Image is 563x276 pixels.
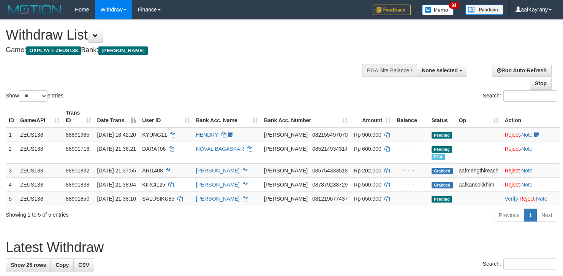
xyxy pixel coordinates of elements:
[142,182,165,188] span: KIRCIL25
[465,5,503,15] img: panduan.png
[17,163,63,177] td: ZEUS138
[264,132,308,138] span: [PERSON_NAME]
[98,46,147,55] span: [PERSON_NAME]
[312,146,348,152] span: Copy 085214934314 to clipboard
[432,182,453,188] span: Grabbed
[530,77,552,90] a: Stop
[139,106,193,128] th: User ID: activate to sort column ascending
[432,168,453,174] span: Grabbed
[196,168,240,174] a: [PERSON_NAME]
[362,64,417,77] div: PGA Site Balance /
[397,195,425,203] div: - - -
[501,106,560,128] th: Action
[6,128,17,142] td: 1
[26,46,81,55] span: OXPLAY > ZEUS138
[196,182,240,188] a: [PERSON_NAME]
[193,106,261,128] th: Bank Acc. Name: activate to sort column ascending
[504,196,518,202] a: Verify
[6,163,17,177] td: 3
[142,196,174,202] span: SALUSIKU85
[449,2,459,9] span: 34
[51,258,74,271] a: Copy
[6,4,63,15] img: MOTION_logo.png
[261,106,351,128] th: Bank Acc. Number: activate to sort column ascending
[504,132,520,138] a: Reject
[519,196,535,202] a: Reject
[6,258,51,271] a: Show 25 rows
[17,142,63,163] td: ZEUS138
[264,146,308,152] span: [PERSON_NAME]
[312,182,348,188] span: Copy 087879238729 to clipboard
[521,146,533,152] a: Note
[196,146,244,152] a: NOVAL BAGASKAR
[97,168,136,174] span: [DATE] 21:37:55
[432,146,452,153] span: Pending
[397,131,425,139] div: - - -
[354,146,381,152] span: Rp 600.000
[97,146,136,152] span: [DATE] 21:36:21
[536,196,547,202] a: Note
[501,142,560,163] td: ·
[17,106,63,128] th: Game/API: activate to sort column ascending
[6,240,557,255] h1: Latest Withdraw
[6,208,229,219] div: Showing 1 to 5 of 5 entries
[456,177,502,191] td: aafkansokkhim
[503,258,557,270] input: Search:
[17,191,63,206] td: ZEUS138
[354,196,381,202] span: Rp 650.000
[354,132,381,138] span: Rp 900.000
[373,5,411,15] img: Feedback.jpg
[66,182,89,188] span: 88901838
[264,182,308,188] span: [PERSON_NAME]
[142,168,163,174] span: ARI1408
[521,182,533,188] a: Note
[397,181,425,188] div: - - -
[504,168,520,174] a: Reject
[504,182,520,188] a: Reject
[6,27,368,43] h1: Withdraw List
[66,146,89,152] span: 88901718
[494,209,524,222] a: Previous
[196,196,240,202] a: [PERSON_NAME]
[394,106,429,128] th: Balance
[432,196,452,203] span: Pending
[524,209,537,222] a: 1
[351,106,394,128] th: Amount: activate to sort column ascending
[19,90,47,102] select: Showentries
[397,145,425,153] div: - - -
[66,132,89,138] span: 88891985
[66,196,89,202] span: 88901850
[6,90,63,102] label: Show entries
[501,163,560,177] td: ·
[354,182,381,188] span: Rp 500.000
[196,132,218,138] a: HENDRY
[97,182,136,188] span: [DATE] 21:38:04
[429,106,456,128] th: Status
[501,128,560,142] td: ·
[483,258,557,270] label: Search:
[456,163,502,177] td: aafmengthireach
[492,64,552,77] a: Run Auto-Refresh
[11,262,46,268] span: Show 25 rows
[501,177,560,191] td: ·
[483,90,557,102] label: Search:
[264,196,308,202] span: [PERSON_NAME]
[312,168,348,174] span: Copy 085754333518 to clipboard
[422,67,458,73] span: None selected
[17,128,63,142] td: ZEUS138
[142,146,166,152] span: DARAT06
[17,177,63,191] td: ZEUS138
[97,196,136,202] span: [DATE] 21:38:10
[536,209,557,222] a: Next
[6,106,17,128] th: ID
[397,167,425,174] div: - - -
[432,154,445,160] span: Marked by aafchomsokheang
[55,262,69,268] span: Copy
[501,191,560,206] td: · ·
[312,132,348,138] span: Copy 082155497070 to clipboard
[6,191,17,206] td: 5
[521,168,533,174] a: Note
[73,258,94,271] a: CSV
[78,262,89,268] span: CSV
[66,168,89,174] span: 88901832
